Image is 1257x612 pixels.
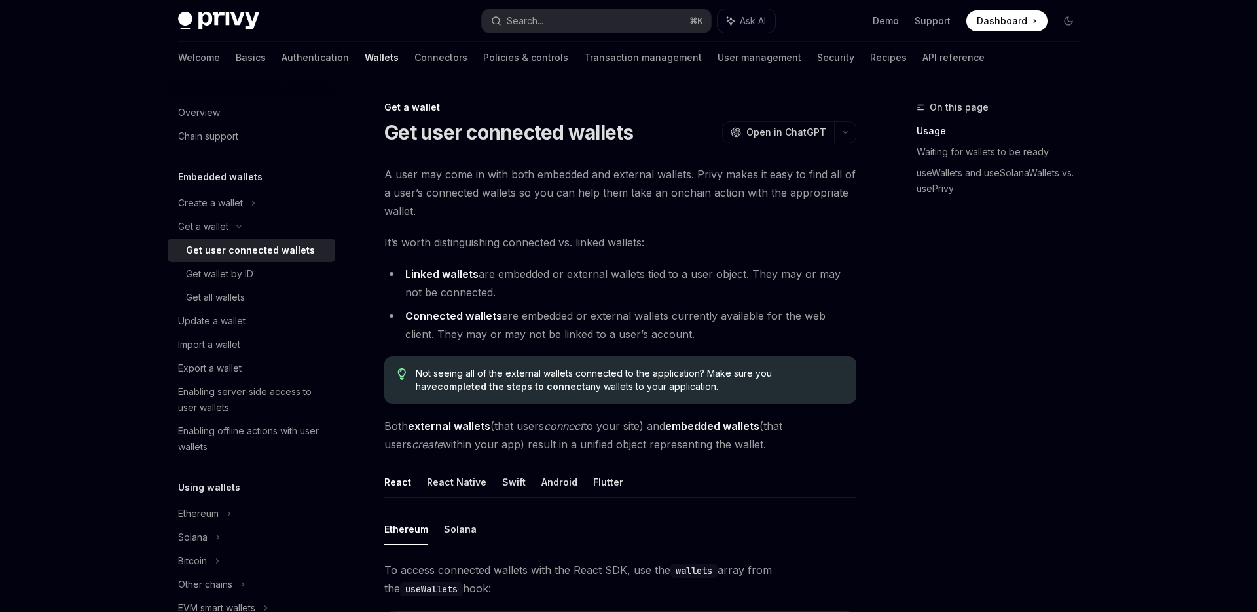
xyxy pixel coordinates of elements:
a: Chain support [168,124,335,148]
a: Waiting for wallets to be ready [917,142,1089,163]
div: Other chains [178,577,232,592]
code: wallets [670,564,718,578]
a: Overview [168,101,335,124]
a: Dashboard [966,10,1047,31]
img: dark logo [178,12,259,30]
button: Swift [502,467,526,497]
button: Toggle dark mode [1058,10,1079,31]
strong: external wallets [408,419,490,432]
span: ⌘ K [689,16,703,26]
a: User management [718,42,801,73]
div: Search... [507,13,543,29]
li: are embedded or external wallets tied to a user object. They may or may not be connected. [384,265,856,301]
h1: Get user connected wallets [384,121,634,144]
a: Security [817,42,854,73]
a: Get user connected wallets [168,239,335,262]
span: A user may come in with both embedded and external wallets. Privy makes it easy to find all of a ... [384,165,856,220]
a: Demo [873,14,899,28]
div: Enabling server-side access to user wallets [178,384,327,415]
div: Bitcoin [178,553,207,569]
code: useWallets [400,582,463,596]
button: React Native [427,467,486,497]
span: Both (that users to your site) and (that users within your app) result in a unified object repres... [384,417,856,453]
div: Import a wallet [178,337,240,353]
a: Update a wallet [168,309,335,333]
a: completed the steps to connect [437,381,585,392]
div: Overview [178,105,220,121]
li: are embedded or external wallets currently available for the web client. They may or may not be l... [384,307,856,343]
em: create [412,438,443,451]
span: On this page [930,100,989,115]
div: Get all wallets [186,290,245,305]
button: Search...⌘K [482,9,711,33]
a: Export a wallet [168,356,335,380]
div: Create a wallet [178,195,243,211]
button: Solana [444,514,477,545]
button: Open in ChatGPT [722,121,834,143]
span: Not seeing all of the external wallets connected to the application? Make sure you have any walle... [416,367,843,393]
a: Import a wallet [168,333,335,356]
span: To access connected wallets with the React SDK, use the array from the hook: [384,561,856,598]
strong: Linked wallets [405,267,479,280]
div: Ethereum [178,506,219,522]
a: Usage [917,121,1089,142]
button: Flutter [593,467,623,497]
a: Support [915,14,951,28]
a: Policies & controls [483,42,568,73]
h5: Embedded wallets [178,169,263,185]
div: Get wallet by ID [186,266,253,282]
a: useWallets and useSolanaWallets vs. usePrivy [917,163,1089,199]
strong: Connected wallets [405,309,502,322]
a: Enabling offline actions with user wallets [168,419,335,459]
a: Wallets [365,42,399,73]
span: Dashboard [977,14,1027,28]
a: Get all wallets [168,286,335,309]
a: Transaction management [584,42,702,73]
button: Android [541,467,577,497]
div: Update a wallet [178,313,246,329]
h5: Using wallets [178,480,240,495]
a: API reference [922,42,985,73]
div: Get user connected wallets [186,242,315,258]
span: It’s worth distinguishing connected vs. linked wallets: [384,233,856,252]
div: Get a wallet [178,219,228,235]
div: Solana [178,529,208,545]
button: React [384,467,411,497]
a: Authentication [282,42,349,73]
div: Enabling offline actions with user wallets [178,423,327,455]
a: Recipes [870,42,907,73]
div: Chain support [178,128,238,144]
button: Ask AI [718,9,775,33]
a: Connectors [414,42,467,73]
svg: Tip [397,368,407,380]
div: Get a wallet [384,101,856,114]
span: Open in ChatGPT [746,126,826,139]
em: connect [544,419,583,432]
a: Get wallet by ID [168,262,335,286]
strong: embedded wallets [665,419,759,432]
button: Ethereum [384,514,428,545]
a: Welcome [178,42,220,73]
span: Ask AI [740,14,766,28]
a: Enabling server-side access to user wallets [168,380,335,419]
div: Export a wallet [178,360,242,376]
a: Basics [236,42,266,73]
